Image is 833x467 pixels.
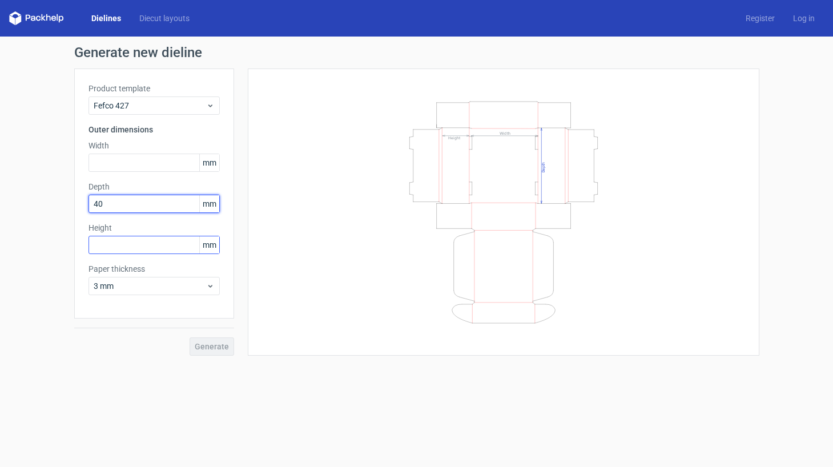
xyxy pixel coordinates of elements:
[130,13,199,24] a: Diecut layouts
[500,130,510,135] text: Width
[784,13,824,24] a: Log in
[199,236,219,253] span: mm
[737,13,784,24] a: Register
[199,195,219,212] span: mm
[88,263,220,275] label: Paper thickness
[88,124,220,135] h3: Outer dimensions
[88,83,220,94] label: Product template
[88,140,220,151] label: Width
[448,135,460,140] text: Height
[74,46,759,59] h1: Generate new dieline
[94,100,206,111] span: Fefco 427
[88,222,220,234] label: Height
[94,280,206,292] span: 3 mm
[88,181,220,192] label: Depth
[199,154,219,171] span: mm
[82,13,130,24] a: Dielines
[541,162,546,172] text: Depth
